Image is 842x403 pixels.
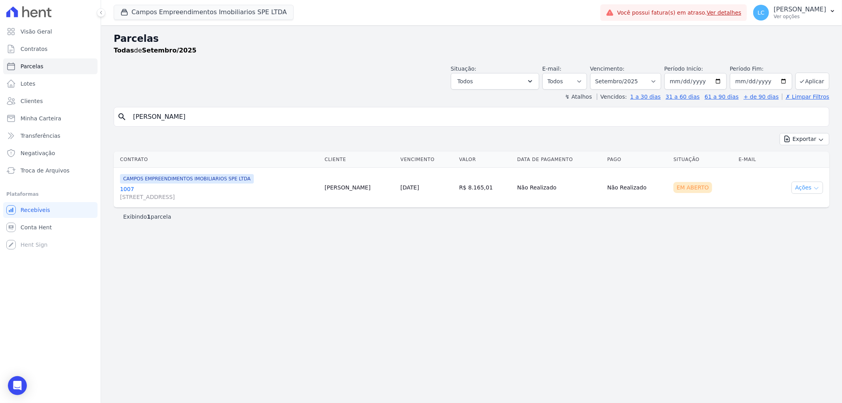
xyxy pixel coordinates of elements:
[3,128,98,144] a: Transferências
[3,163,98,178] a: Troca de Arquivos
[514,152,604,168] th: Data de Pagamento
[117,112,127,122] i: search
[120,174,254,184] span: CAMPOS EMPREENDIMENTOS IMOBILIARIOS SPE LTDA
[120,185,319,201] a: 1007[STREET_ADDRESS]
[3,76,98,92] a: Lotes
[322,152,398,168] th: Cliente
[21,80,36,88] span: Lotes
[782,94,829,100] a: ✗ Limpar Filtros
[6,189,94,199] div: Plataformas
[730,65,792,73] label: Período Fim:
[128,109,826,125] input: Buscar por nome do lote ou do cliente
[514,168,604,208] td: Não Realizado
[114,152,322,168] th: Contrato
[21,45,47,53] span: Contratos
[458,77,473,86] span: Todos
[774,13,826,20] p: Ver opções
[456,152,514,168] th: Valor
[21,62,43,70] span: Parcelas
[735,152,770,168] th: E-mail
[322,168,398,208] td: [PERSON_NAME]
[8,376,27,395] div: Open Intercom Messenger
[604,152,671,168] th: Pago
[147,214,151,220] b: 1
[3,58,98,74] a: Parcelas
[666,94,699,100] a: 31 a 60 dias
[795,73,829,90] button: Aplicar
[142,47,197,54] strong: Setembro/2025
[456,168,514,208] td: R$ 8.165,01
[3,145,98,161] a: Negativação
[114,46,197,55] p: de
[791,182,823,194] button: Ações
[630,94,661,100] a: 1 a 30 dias
[597,94,627,100] label: Vencidos:
[21,132,60,140] span: Transferências
[747,2,842,24] button: LC [PERSON_NAME] Ver opções
[398,152,456,168] th: Vencimento
[617,9,741,17] span: Você possui fatura(s) em atraso.
[451,66,476,72] label: Situação:
[664,66,703,72] label: Período Inicío:
[3,41,98,57] a: Contratos
[590,66,624,72] label: Vencimento:
[3,24,98,39] a: Visão Geral
[21,28,52,36] span: Visão Geral
[774,6,826,13] p: [PERSON_NAME]
[604,168,671,208] td: Não Realizado
[758,10,765,15] span: LC
[21,97,43,105] span: Clientes
[3,202,98,218] a: Recebíveis
[451,73,539,90] button: Todos
[21,114,61,122] span: Minha Carteira
[123,213,171,221] p: Exibindo parcela
[3,111,98,126] a: Minha Carteira
[542,66,562,72] label: E-mail:
[21,223,52,231] span: Conta Hent
[707,9,742,16] a: Ver detalhes
[114,5,294,20] button: Campos Empreendimentos Imobiliarios SPE LTDA
[670,152,735,168] th: Situação
[114,47,134,54] strong: Todas
[114,32,829,46] h2: Parcelas
[21,167,69,174] span: Troca de Arquivos
[21,206,50,214] span: Recebíveis
[780,133,829,145] button: Exportar
[401,184,419,191] a: [DATE]
[705,94,739,100] a: 61 a 90 dias
[744,94,779,100] a: + de 90 dias
[673,182,712,193] div: Em Aberto
[3,93,98,109] a: Clientes
[120,193,319,201] span: [STREET_ADDRESS]
[565,94,592,100] label: ↯ Atalhos
[21,149,55,157] span: Negativação
[3,219,98,235] a: Conta Hent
